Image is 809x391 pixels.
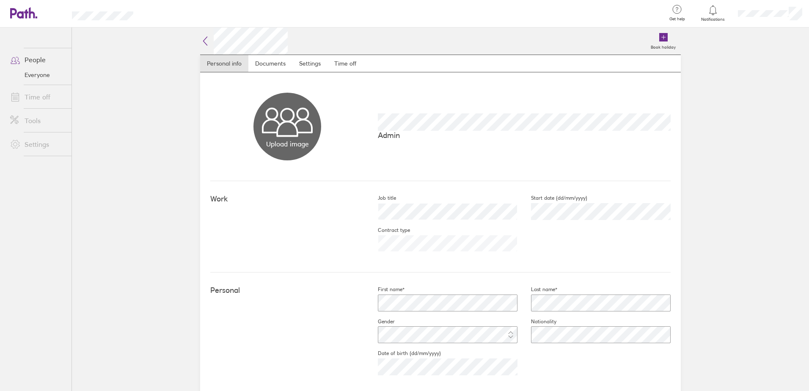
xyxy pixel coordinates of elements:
label: Book holiday [646,42,681,50]
a: Everyone [3,68,72,82]
label: Gender [364,318,395,325]
label: Nationality [517,318,556,325]
a: Book holiday [646,28,681,55]
a: Time off [3,88,72,105]
h4: Personal [210,286,364,295]
h4: Work [210,195,364,204]
p: Admin [378,131,671,140]
label: Contract type [364,227,410,234]
span: Get help [663,17,691,22]
a: Tools [3,112,72,129]
a: Settings [292,55,327,72]
a: Settings [3,136,72,153]
label: Job title [364,195,396,201]
a: Documents [248,55,292,72]
label: Start date (dd/mm/yyyy) [517,195,587,201]
label: First name* [364,286,404,293]
a: People [3,51,72,68]
a: Notifications [699,4,727,22]
a: Time off [327,55,363,72]
label: Last name* [517,286,557,293]
span: Notifications [699,17,727,22]
a: Personal info [200,55,248,72]
label: Date of birth (dd/mm/yyyy) [364,350,441,357]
